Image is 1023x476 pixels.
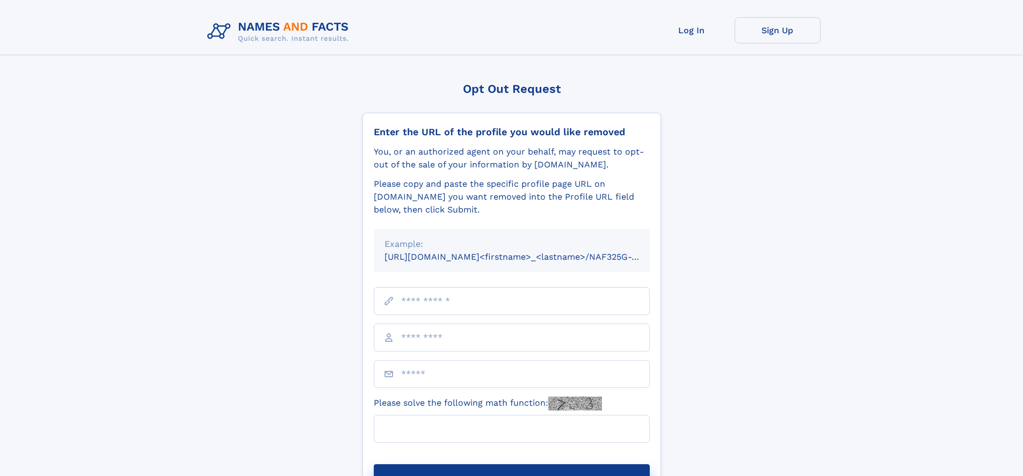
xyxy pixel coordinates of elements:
[362,82,661,96] div: Opt Out Request
[384,238,639,251] div: Example:
[374,145,650,171] div: You, or an authorized agent on your behalf, may request to opt-out of the sale of your informatio...
[374,126,650,138] div: Enter the URL of the profile you would like removed
[374,397,602,411] label: Please solve the following math function:
[374,178,650,216] div: Please copy and paste the specific profile page URL on [DOMAIN_NAME] you want removed into the Pr...
[384,252,670,262] small: [URL][DOMAIN_NAME]<firstname>_<lastname>/NAF325G-xxxxxxxx
[649,17,735,43] a: Log In
[735,17,821,43] a: Sign Up
[203,17,358,46] img: Logo Names and Facts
